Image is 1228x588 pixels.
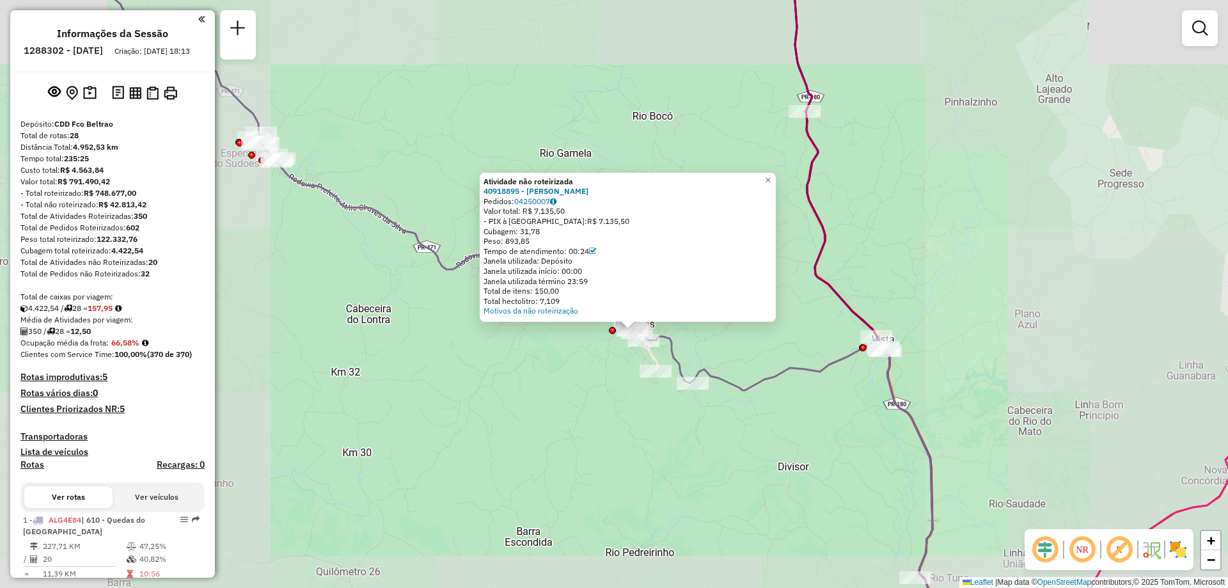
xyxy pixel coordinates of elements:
[64,154,89,163] strong: 235:25
[484,186,588,196] a: 40918895 - [PERSON_NAME]
[73,142,118,152] strong: 4.952,53 km
[111,246,143,255] strong: 4.422,54
[20,245,205,257] div: Cubagem total roteirizado:
[484,196,772,207] div: Pedidos:
[60,165,104,175] strong: R$ 4.563,84
[148,257,157,267] strong: 20
[484,266,772,276] div: Janela utilizada início: 00:00
[161,84,180,102] button: Imprimir Rotas
[127,84,144,101] button: Visualizar relatório de Roteirização
[760,173,776,188] a: Close popup
[20,328,28,335] i: Total de Atividades
[192,516,200,523] em: Rota exportada
[550,198,556,205] i: Observações
[20,388,205,399] h4: Rotas vários dias:
[63,83,81,103] button: Centralizar mapa no depósito ou ponto de apoio
[20,199,205,211] div: - Total não roteirizado:
[484,276,772,287] div: Janela utilizada término 23:59
[109,83,127,103] button: Logs desbloquear sessão
[45,83,63,103] button: Exibir sessão original
[1207,532,1215,548] span: +
[484,246,772,257] div: Tempo de atendimento: 00:24
[109,45,195,57] div: Criação: [DATE] 18:13
[115,305,122,312] i: Meta Caixas/viagem: 205,84 Diferença: -47,89
[139,540,200,553] td: 47,25%
[1207,552,1215,568] span: −
[20,268,205,280] div: Total de Pedidos não Roteirizados:
[765,175,771,186] span: ×
[139,553,200,566] td: 40,82%
[20,447,205,457] h4: Lista de veículos
[20,211,205,222] div: Total de Atividades Roteirizadas:
[20,305,28,312] i: Cubagem total roteirizado
[20,153,205,164] div: Tempo total:
[47,328,55,335] i: Total de rotas
[20,141,205,153] div: Distância Total:
[42,540,126,553] td: 227,71 KM
[23,568,29,580] td: =
[30,555,38,563] i: Total de Atividades
[98,200,146,209] strong: R$ 42.813,42
[49,515,81,525] span: ALG4E84
[23,553,29,566] td: /
[20,372,205,383] h4: Rotas improdutivas:
[134,211,147,221] strong: 350
[484,226,772,237] div: Cubagem: 31,78
[1201,550,1220,569] a: Zoom out
[1030,534,1060,565] span: Ocultar deslocamento
[963,578,993,587] a: Leaflet
[97,234,138,244] strong: 122.332,76
[127,555,136,563] i: % de utilização da cubagem
[58,177,110,186] strong: R$ 791.490,42
[484,177,573,186] strong: Atividade não roteirizada
[589,246,596,256] a: Com service time
[20,314,205,326] div: Média de Atividades por viagem:
[64,305,72,312] i: Total de rotas
[42,568,126,580] td: 11,39 KM
[20,187,205,199] div: - Total roteirizado:
[959,577,1228,588] div: Map data © contributors,© 2025 TomTom, Microsoft
[23,515,145,536] span: 1 -
[484,306,578,315] a: Motivos da não roteirização
[30,543,38,550] i: Distância Total
[114,349,147,359] strong: 100,00%
[587,216,629,226] span: R$ 7.135,50
[198,12,205,26] a: Clique aqui para minimizar o painel
[20,118,205,130] div: Depósito:
[1104,534,1135,565] span: Exibir rótulo
[93,387,98,399] strong: 0
[20,431,205,442] h4: Transportadoras
[120,403,125,415] strong: 5
[102,371,107,383] strong: 5
[484,296,772,306] div: Total hectolitro: 7,109
[84,188,136,198] strong: R$ 748.677,00
[70,131,79,140] strong: 28
[617,324,649,337] div: Atividade não roteirizada - AUGUSTINHO BOGER
[81,83,99,103] button: Painel de Sugestão
[70,326,91,336] strong: 12,50
[20,326,205,337] div: 350 / 28 =
[20,404,205,415] h4: Clientes Priorizados NR:
[157,459,205,470] h4: Recargas: 0
[20,222,205,234] div: Total de Pedidos Roteirizados:
[995,578,997,587] span: |
[88,303,113,313] strong: 157,95
[147,349,192,359] strong: (370 de 370)
[57,28,168,40] h4: Informações da Sessão
[20,459,44,470] a: Rotas
[42,553,126,566] td: 20
[113,486,201,508] button: Ver veículos
[20,349,114,359] span: Clientes com Service Time:
[141,269,150,278] strong: 32
[484,256,772,266] div: Janela utilizada: Depósito
[1067,534,1098,565] span: Ocultar NR
[20,164,205,176] div: Custo total:
[142,339,148,347] em: Média calculada utilizando a maior ocupação (%Peso ou %Cubagem) de cada rota da sessão. Rotas cro...
[127,543,136,550] i: % de utilização do peso
[1037,578,1092,587] a: OpenStreetMap
[139,568,200,580] td: 10:56
[484,236,772,246] div: Peso: 893,85
[24,486,113,508] button: Ver rotas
